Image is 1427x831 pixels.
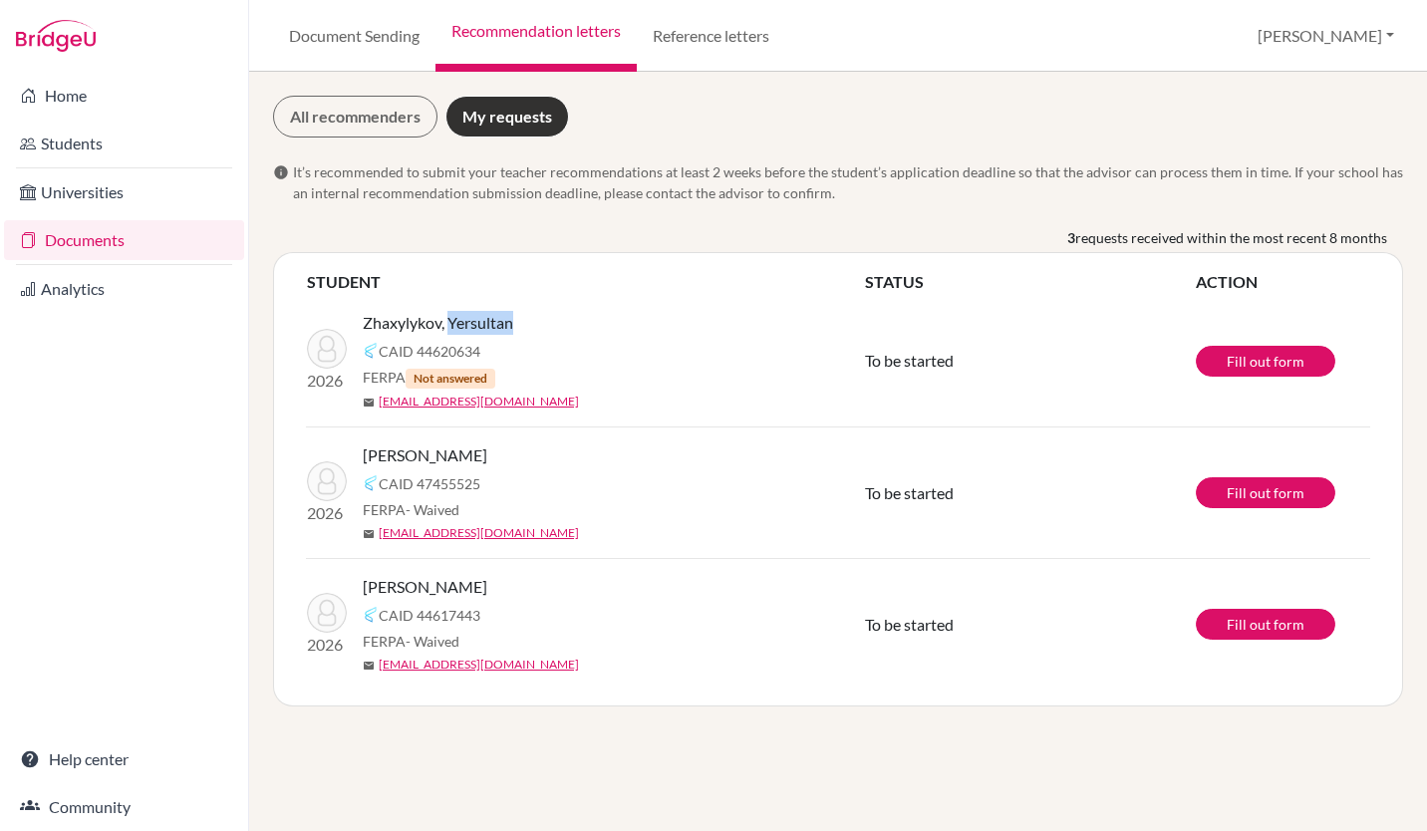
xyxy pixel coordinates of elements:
span: [PERSON_NAME] [363,575,487,599]
b: 3 [1067,227,1075,248]
a: [EMAIL_ADDRESS][DOMAIN_NAME] [379,393,579,411]
button: [PERSON_NAME] [1249,17,1403,55]
span: To be started [865,351,954,370]
p: 2026 [307,501,347,525]
span: CAID 44620634 [379,341,480,362]
span: Zhaxylykov, Yersultan [363,311,513,335]
a: Fill out form [1196,609,1335,640]
img: Common App logo [363,475,379,491]
a: Community [4,787,244,827]
span: mail [363,660,375,672]
span: FERPA [363,631,459,652]
a: Documents [4,220,244,260]
th: STUDENT [306,269,864,295]
img: Bridge-U [16,20,96,52]
span: info [273,164,289,180]
span: To be started [865,615,954,634]
span: [PERSON_NAME] [363,443,487,467]
a: Fill out form [1196,346,1335,377]
img: Nassief, Hamza [307,593,347,633]
img: Vilela, Nicholas [307,461,347,501]
a: My requests [445,96,569,138]
span: Not answered [406,369,495,389]
img: Common App logo [363,343,379,359]
span: requests received within the most recent 8 months [1075,227,1387,248]
a: Fill out form [1196,477,1335,508]
p: 2026 [307,369,347,393]
span: CAID 44617443 [379,605,480,626]
span: mail [363,528,375,540]
span: - Waived [406,633,459,650]
img: Zhaxylykov, Yersultan [307,329,347,369]
a: Students [4,124,244,163]
a: All recommenders [273,96,437,138]
span: mail [363,397,375,409]
a: Help center [4,739,244,779]
span: CAID 47455525 [379,473,480,494]
span: - Waived [406,501,459,518]
span: It’s recommended to submit your teacher recommendations at least 2 weeks before the student’s app... [293,161,1403,203]
a: [EMAIL_ADDRESS][DOMAIN_NAME] [379,524,579,542]
a: Analytics [4,269,244,309]
a: Home [4,76,244,116]
p: 2026 [307,633,347,657]
span: To be started [865,483,954,502]
a: [EMAIL_ADDRESS][DOMAIN_NAME] [379,656,579,674]
img: Common App logo [363,607,379,623]
th: ACTION [1195,269,1370,295]
th: STATUS [864,269,1195,295]
span: FERPA [363,499,459,520]
a: Universities [4,172,244,212]
span: FERPA [363,367,495,389]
